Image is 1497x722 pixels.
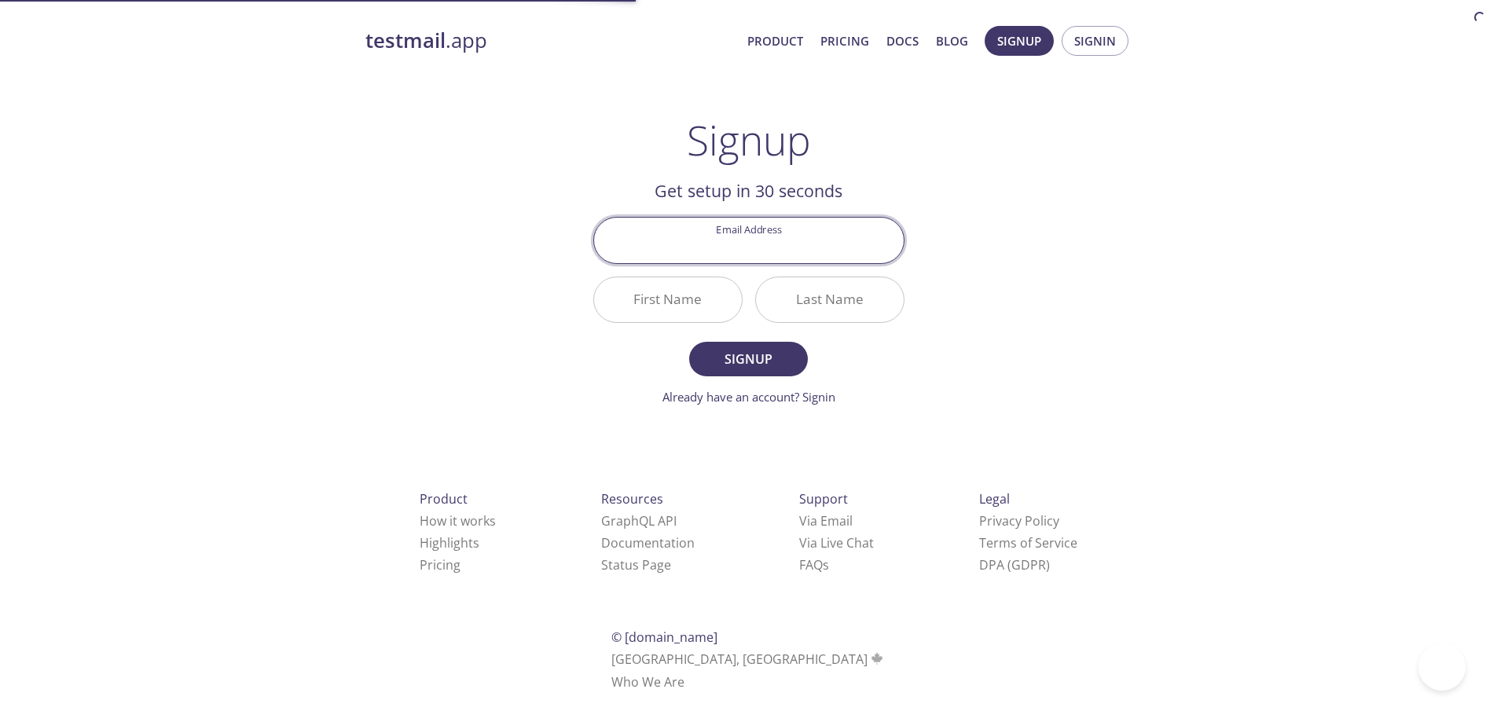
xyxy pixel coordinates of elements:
span: [GEOGRAPHIC_DATA], [GEOGRAPHIC_DATA] [611,651,886,668]
a: Blog [936,31,968,51]
h2: Get setup in 30 seconds [593,178,904,204]
span: Product [420,490,468,508]
a: Via Live Chat [799,534,874,552]
a: Terms of Service [979,534,1077,552]
h1: Signup [687,116,811,163]
a: Docs [886,31,919,51]
a: Product [747,31,803,51]
a: Privacy Policy [979,512,1059,530]
span: Signup [997,31,1041,51]
a: Documentation [601,534,695,552]
span: Resources [601,490,663,508]
span: Legal [979,490,1010,508]
a: Pricing [420,556,460,574]
button: Signin [1062,26,1128,56]
a: Highlights [420,534,479,552]
a: FAQ [799,556,829,574]
span: Signup [706,348,790,370]
a: GraphQL API [601,512,677,530]
span: Signin [1074,31,1116,51]
a: How it works [420,512,496,530]
span: © [DOMAIN_NAME] [611,629,717,646]
a: testmail.app [365,27,735,54]
button: Signup [689,342,807,376]
strong: testmail [365,27,446,54]
a: Status Page [601,556,671,574]
a: Already have an account? Signin [662,389,835,405]
iframe: Help Scout Beacon - Open [1418,643,1466,691]
span: s [823,556,829,574]
span: Support [799,490,848,508]
a: Pricing [820,31,869,51]
a: Who We Are [611,673,684,691]
a: DPA (GDPR) [979,556,1050,574]
a: Via Email [799,512,853,530]
button: Signup [985,26,1054,56]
